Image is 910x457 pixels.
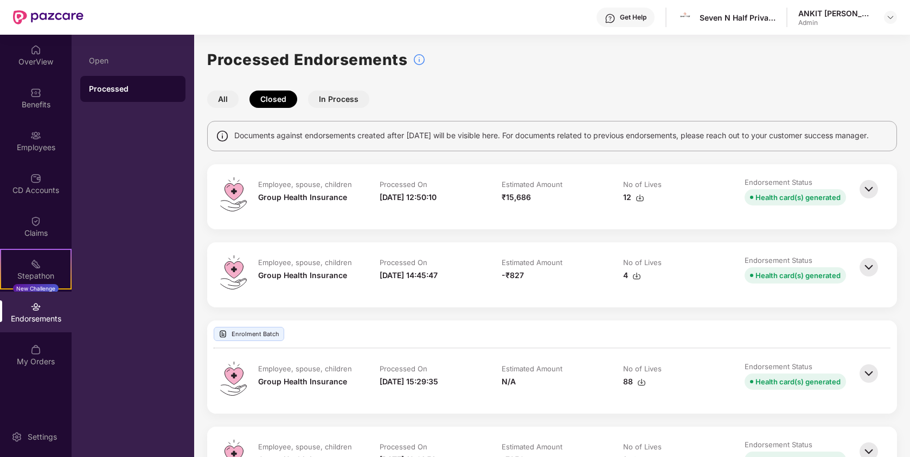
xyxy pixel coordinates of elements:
[258,179,352,189] div: Employee, spouse, children
[745,440,812,449] div: Endorsement Status
[502,179,562,189] div: Estimated Amount
[755,269,841,281] div: Health card(s) generated
[216,130,229,143] img: svg+xml;base64,PHN2ZyBpZD0iSW5mbyIgeG1sbnM9Imh0dHA6Ly93d3cudzMub3JnLzIwMDAvc3ZnIiB3aWR0aD0iMTQiIG...
[623,442,662,452] div: No of Lives
[220,255,247,289] img: svg+xml;base64,PHN2ZyB4bWxucz0iaHR0cDovL3d3dy53My5vcmcvMjAwMC9zdmciIHdpZHRoPSI0OS4zMiIgaGVpZ2h0PS...
[502,269,524,281] div: -₹827
[637,378,646,387] img: svg+xml;base64,PHN2ZyBpZD0iRG93bmxvYWQtMzJ4MzIiIHhtbG5zPSJodHRwOi8vd3d3LnczLm9yZy8yMDAwL3N2ZyIgd2...
[220,177,247,211] img: svg+xml;base64,PHN2ZyB4bWxucz0iaHR0cDovL3d3dy53My5vcmcvMjAwMC9zdmciIHdpZHRoPSI0OS4zMiIgaGVpZ2h0PS...
[380,179,427,189] div: Processed On
[502,376,516,388] div: N/A
[30,259,41,269] img: svg+xml;base64,PHN2ZyB4bWxucz0iaHR0cDovL3d3dy53My5vcmcvMjAwMC9zdmciIHdpZHRoPSIyMSIgaGVpZ2h0PSIyMC...
[623,258,662,267] div: No of Lives
[258,258,352,267] div: Employee, spouse, children
[214,327,284,341] div: Enrolment Batch
[234,130,869,141] span: Documents against endorsements created after [DATE] will be visible here. For documents related t...
[258,269,347,281] div: Group Health Insurance
[502,442,562,452] div: Estimated Amount
[380,191,437,203] div: [DATE] 12:50:10
[258,442,352,452] div: Employee, spouse, children
[24,432,60,442] div: Settings
[30,344,41,355] img: svg+xml;base64,PHN2ZyBpZD0iTXlfT3JkZXJzIiBkYXRhLW5hbWU9Ik15IE9yZGVycyIgeG1sbnM9Imh0dHA6Ly93d3cudz...
[636,194,644,202] img: svg+xml;base64,PHN2ZyBpZD0iRG93bmxvYWQtMzJ4MzIiIHhtbG5zPSJodHRwOi8vd3d3LnczLm9yZy8yMDAwL3N2ZyIgd2...
[308,91,369,108] button: In Process
[755,376,841,388] div: Health card(s) generated
[623,376,646,388] div: 88
[13,10,84,24] img: New Pazcare Logo
[623,364,662,374] div: No of Lives
[207,91,239,108] button: All
[502,364,562,374] div: Estimated Amount
[502,191,531,203] div: ₹15,686
[745,255,812,265] div: Endorsement Status
[89,56,177,65] div: Open
[30,87,41,98] img: svg+xml;base64,PHN2ZyBpZD0iQmVuZWZpdHMiIHhtbG5zPSJodHRwOi8vd3d3LnczLm9yZy8yMDAwL3N2ZyIgd2lkdGg9Ij...
[30,173,41,184] img: svg+xml;base64,PHN2ZyBpZD0iQ0RfQWNjb3VudHMiIGRhdGEtbmFtZT0iQ0QgQWNjb3VudHMiIHhtbG5zPSJodHRwOi8vd3...
[623,191,644,203] div: 12
[1,271,71,281] div: Stepathon
[413,53,426,66] img: svg+xml;base64,PHN2ZyBpZD0iSW5mb18tXzMyeDMyIiBkYXRhLW5hbWU9IkluZm8gLSAzMngzMiIgeG1sbnM9Imh0dHA6Ly...
[745,177,812,187] div: Endorsement Status
[207,48,407,72] h1: Processed Endorsements
[620,13,646,22] div: Get Help
[623,269,641,281] div: 4
[886,13,895,22] img: svg+xml;base64,PHN2ZyBpZD0iRHJvcGRvd24tMzJ4MzIiIHhtbG5zPSJodHRwOi8vd3d3LnczLm9yZy8yMDAwL3N2ZyIgd2...
[798,8,874,18] div: ANKIT [PERSON_NAME]
[798,18,874,27] div: Admin
[502,258,562,267] div: Estimated Amount
[380,258,427,267] div: Processed On
[605,13,616,24] img: svg+xml;base64,PHN2ZyBpZD0iSGVscC0zMngzMiIgeG1sbnM9Imh0dHA6Ly93d3cudzMub3JnLzIwMDAvc3ZnIiB3aWR0aD...
[380,376,438,388] div: [DATE] 15:29:35
[30,130,41,141] img: svg+xml;base64,PHN2ZyBpZD0iRW1wbG95ZWVzIiB4bWxucz0iaHR0cDovL3d3dy53My5vcmcvMjAwMC9zdmciIHdpZHRoPS...
[13,284,59,293] div: New Challenge
[380,442,427,452] div: Processed On
[30,301,41,312] img: svg+xml;base64,PHN2ZyBpZD0iRW5kb3JzZW1lbnRzIiB4bWxucz0iaHR0cDovL3d3dy53My5vcmcvMjAwMC9zdmciIHdpZH...
[249,91,297,108] button: Closed
[219,330,227,338] img: svg+xml;base64,PHN2ZyBpZD0iVXBsb2FkX0xvZ3MiIGRhdGEtbmFtZT0iVXBsb2FkIExvZ3MiIHhtbG5zPSJodHRwOi8vd3...
[30,44,41,55] img: svg+xml;base64,PHN2ZyBpZD0iSG9tZSIgeG1sbnM9Imh0dHA6Ly93d3cudzMub3JnLzIwMDAvc3ZnIiB3aWR0aD0iMjAiIG...
[700,12,776,23] div: Seven N Half Private Limited
[745,362,812,371] div: Endorsement Status
[857,362,881,385] img: svg+xml;base64,PHN2ZyBpZD0iQmFjay0zMngzMiIgeG1sbnM9Imh0dHA6Ly93d3cudzMub3JnLzIwMDAvc3ZnIiB3aWR0aD...
[258,364,352,374] div: Employee, spouse, children
[11,432,22,442] img: svg+xml;base64,PHN2ZyBpZD0iU2V0dGluZy0yMHgyMCIgeG1sbnM9Imh0dHA6Ly93d3cudzMub3JnLzIwMDAvc3ZnIiB3aW...
[89,83,177,94] div: Processed
[857,255,881,279] img: svg+xml;base64,PHN2ZyBpZD0iQmFjay0zMngzMiIgeG1sbnM9Imh0dHA6Ly93d3cudzMub3JnLzIwMDAvc3ZnIiB3aWR0aD...
[30,216,41,227] img: svg+xml;base64,PHN2ZyBpZD0iQ2xhaW0iIHhtbG5zPSJodHRwOi8vd3d3LnczLm9yZy8yMDAwL3N2ZyIgd2lkdGg9IjIwIi...
[679,10,695,25] img: untitled.jpg
[632,272,641,280] img: svg+xml;base64,PHN2ZyBpZD0iRG93bmxvYWQtMzJ4MzIiIHhtbG5zPSJodHRwOi8vd3d3LnczLm9yZy8yMDAwL3N2ZyIgd2...
[755,191,841,203] div: Health card(s) generated
[857,177,881,201] img: svg+xml;base64,PHN2ZyBpZD0iQmFjay0zMngzMiIgeG1sbnM9Imh0dHA6Ly93d3cudzMub3JnLzIwMDAvc3ZnIiB3aWR0aD...
[258,191,347,203] div: Group Health Insurance
[220,362,247,396] img: svg+xml;base64,PHN2ZyB4bWxucz0iaHR0cDovL3d3dy53My5vcmcvMjAwMC9zdmciIHdpZHRoPSI0OS4zMiIgaGVpZ2h0PS...
[380,364,427,374] div: Processed On
[380,269,438,281] div: [DATE] 14:45:47
[258,376,347,388] div: Group Health Insurance
[623,179,662,189] div: No of Lives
